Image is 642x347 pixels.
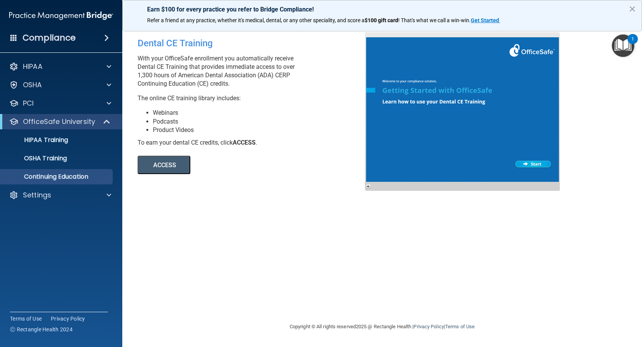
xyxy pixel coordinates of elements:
[153,126,371,134] li: Product Videos
[5,136,68,144] p: HIPAA Training
[23,99,34,108] p: PCI
[138,156,190,174] button: ACCESS
[147,17,365,23] span: Refer a friend at any practice, whether it's medical, dental, or any other speciality, and score a
[10,326,73,333] span: Ⓒ Rectangle Health 2024
[445,324,475,329] a: Terms of Use
[138,163,347,168] a: ACCESS
[23,62,42,71] p: HIPAA
[23,117,95,126] p: OfficeSafe University
[243,314,522,339] div: Copyright © All rights reserved 2025 @ Rectangle Health | |
[23,33,76,43] h4: Compliance
[23,80,42,90] p: OSHA
[9,62,111,71] a: HIPAA
[5,155,67,162] p: OSHA Training
[153,117,371,126] li: Podcasts
[629,3,636,15] button: Close
[612,34,634,57] button: Open Resource Center, 1 new notification
[147,6,617,13] p: Earn $100 for every practice you refer to Bridge Compliance!
[365,17,398,23] strong: $100 gift card
[9,117,111,126] a: OfficeSafe University
[51,315,85,323] a: Privacy Policy
[5,173,109,181] p: Continuing Education
[138,54,371,88] p: With your OfficeSafe enrollment you automatically receive Dental CE Training that provides immedi...
[153,109,371,117] li: Webinars
[138,94,371,103] p: The online CE training library includes:
[233,139,256,146] b: ACCESS
[138,138,371,147] div: To earn your dental CE credits, click .
[471,17,500,23] a: Get Started
[471,17,499,23] strong: Get Started
[631,39,634,49] div: 1
[9,80,111,90] a: OSHA
[398,17,471,23] span: ! That's what we call a win-win.
[9,8,113,23] img: PMB logo
[9,99,111,108] a: PCI
[23,191,51,200] p: Settings
[413,324,444,329] a: Privacy Policy
[10,315,42,323] a: Terms of Use
[138,32,371,54] div: Dental CE Training
[9,191,111,200] a: Settings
